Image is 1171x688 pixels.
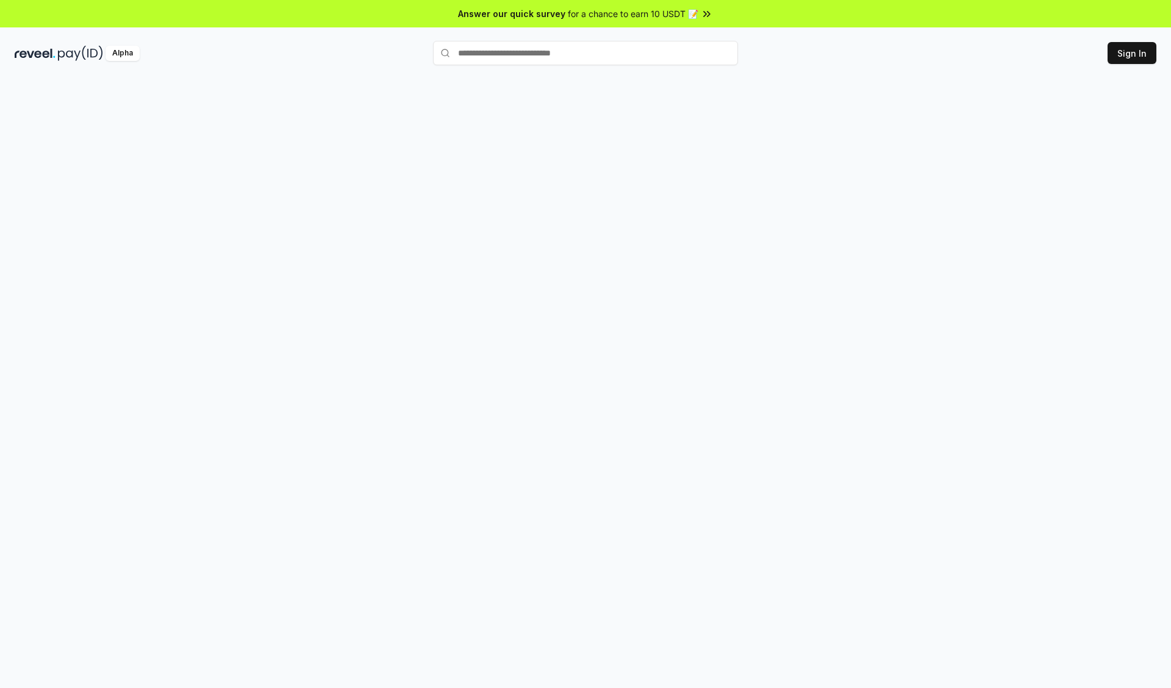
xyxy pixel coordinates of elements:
img: reveel_dark [15,46,56,61]
button: Sign In [1108,42,1156,64]
span: Answer our quick survey [458,7,565,20]
span: for a chance to earn 10 USDT 📝 [568,7,698,20]
img: pay_id [58,46,103,61]
div: Alpha [106,46,140,61]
